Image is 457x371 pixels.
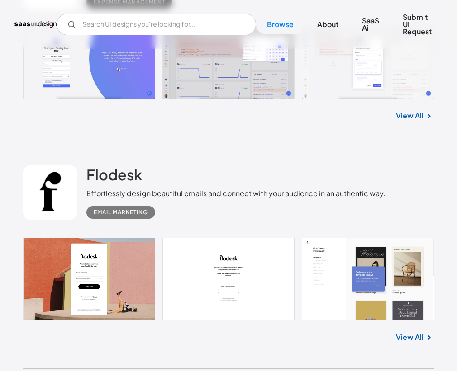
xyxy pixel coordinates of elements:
h2: Flodesk [86,165,142,183]
a: SaaS Ai [351,11,390,38]
input: Search UI designs you're looking for... [57,14,256,35]
a: Submit UI Request [392,7,443,42]
a: View All [396,332,424,343]
a: About [306,14,349,34]
a: View All [396,110,424,121]
a: Browse [256,14,305,34]
div: Email Marketing [94,207,148,218]
div: Effortlessly design beautiful emails and connect with your audience in an authentic way. [86,188,386,199]
form: Email Form [57,14,256,35]
a: Flodesk [86,165,142,188]
a: home [14,17,57,32]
